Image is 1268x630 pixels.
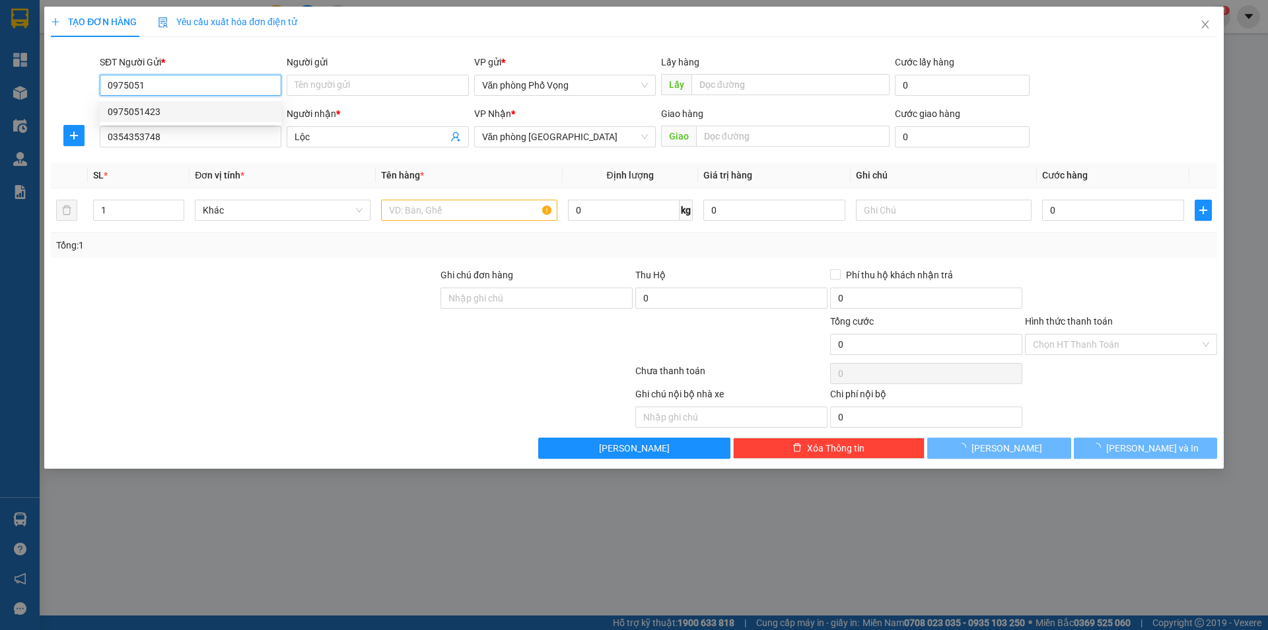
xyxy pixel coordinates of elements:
span: Giao [661,126,696,147]
span: Tổng cước [830,316,874,327]
button: plus [63,125,85,146]
input: 0 [703,200,845,221]
div: 0975051423 [108,104,273,119]
img: icon [158,17,168,28]
div: 0975051423 [100,101,281,122]
span: Xóa Thông tin [807,441,864,455]
input: VD: Bàn, Ghế [381,200,557,221]
div: SĐT Người Gửi [100,55,281,69]
button: [PERSON_NAME] và In [1074,438,1217,459]
span: loading [1092,443,1106,452]
span: [PERSON_NAME] [599,441,670,455]
span: Tên hàng [381,170,424,180]
span: Yêu cầu xuất hóa đơn điện tử [158,17,297,27]
input: Cước giao hàng [895,126,1030,147]
input: Dọc đường [691,74,890,95]
div: VP gửi [474,55,656,69]
span: Văn phòng Phố Vọng [482,75,648,95]
button: plus [1195,200,1212,221]
div: Người gửi [287,55,468,69]
input: Ghi Chú [856,200,1032,221]
span: close [1200,19,1211,30]
input: Cước lấy hàng [895,75,1030,96]
span: loading [957,443,971,452]
span: Đơn vị tính [195,170,244,180]
span: Lấy hàng [661,57,699,67]
span: user-add [450,132,461,142]
span: Phí thu hộ khách nhận trả [841,268,958,282]
div: Tổng: 1 [56,238,489,253]
span: Giá trị hàng [703,170,752,180]
input: Dọc đường [696,126,890,147]
span: plus [51,17,60,26]
th: Ghi chú [851,163,1037,188]
div: Người nhận [287,106,468,121]
span: Cước hàng [1042,170,1088,180]
div: Ghi chú nội bộ nhà xe [635,387,828,407]
input: Nhập ghi chú [635,407,828,428]
span: plus [1195,205,1211,216]
span: [PERSON_NAME] [971,441,1042,455]
span: kg [680,200,693,221]
span: Giao hàng [661,108,703,119]
span: plus [64,130,84,141]
label: Cước giao hàng [895,108,960,119]
span: delete [792,443,802,453]
span: VP Nhận [474,108,511,119]
label: Cước lấy hàng [895,57,954,67]
button: Close [1187,7,1224,44]
span: TẠO ĐƠN HÀNG [51,17,137,27]
div: Chi phí nội bộ [830,387,1022,407]
button: deleteXóa Thông tin [733,438,925,459]
button: [PERSON_NAME] [927,438,1071,459]
div: Chưa thanh toán [634,364,829,387]
label: Hình thức thanh toán [1025,316,1113,327]
button: [PERSON_NAME] [538,438,730,459]
span: Lấy [661,74,691,95]
span: [PERSON_NAME] và In [1106,441,1199,455]
span: Khác [203,200,363,220]
span: Thu Hộ [635,270,666,280]
span: Văn phòng Ninh Bình [482,127,648,147]
span: Định lượng [607,170,654,180]
span: SL [93,170,104,180]
button: delete [56,200,77,221]
input: Ghi chú đơn hàng [440,288,633,309]
label: Ghi chú đơn hàng [440,270,513,280]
